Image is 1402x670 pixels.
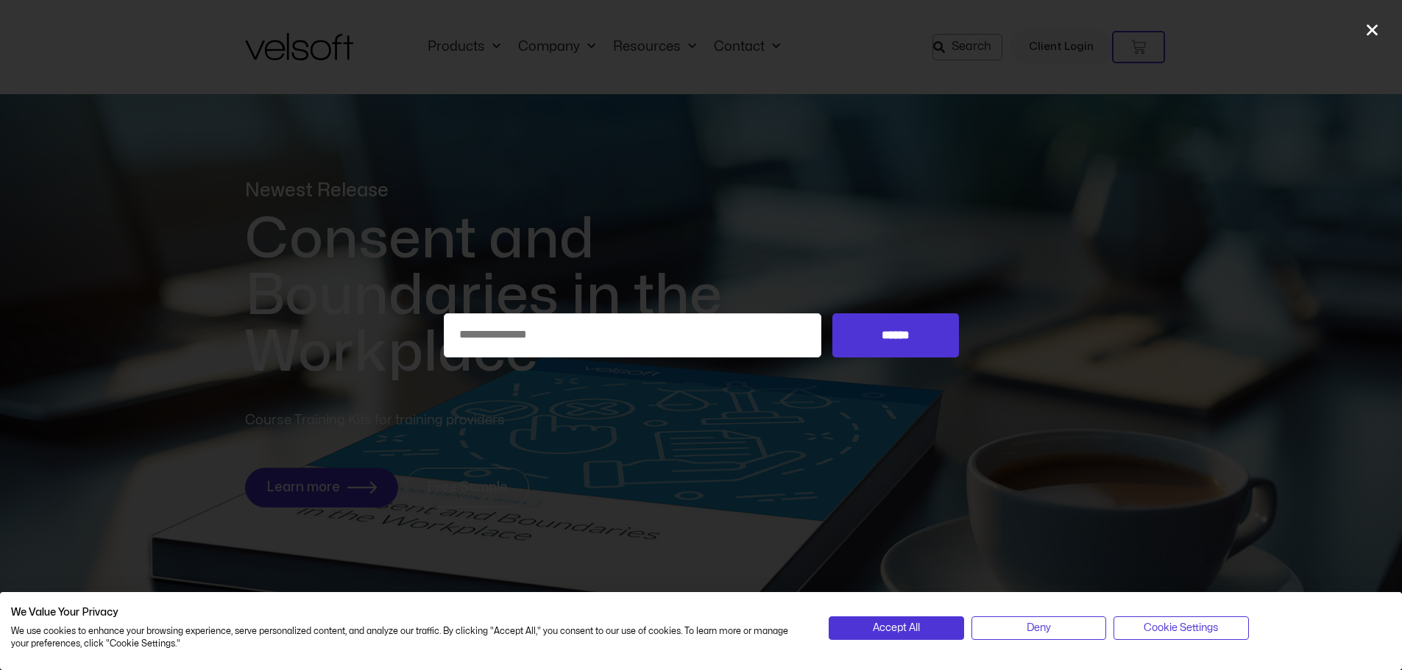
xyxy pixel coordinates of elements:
[873,620,920,636] span: Accept All
[11,606,807,619] h2: We Value Your Privacy
[1114,616,1248,640] button: Adjust cookie preferences
[1144,620,1218,636] span: Cookie Settings
[829,616,963,640] button: Accept all cookies
[1364,22,1380,38] a: Close
[971,616,1106,640] button: Deny all cookies
[1027,620,1051,636] span: Deny
[11,625,807,650] p: We use cookies to enhance your browsing experience, serve personalized content, and analyze our t...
